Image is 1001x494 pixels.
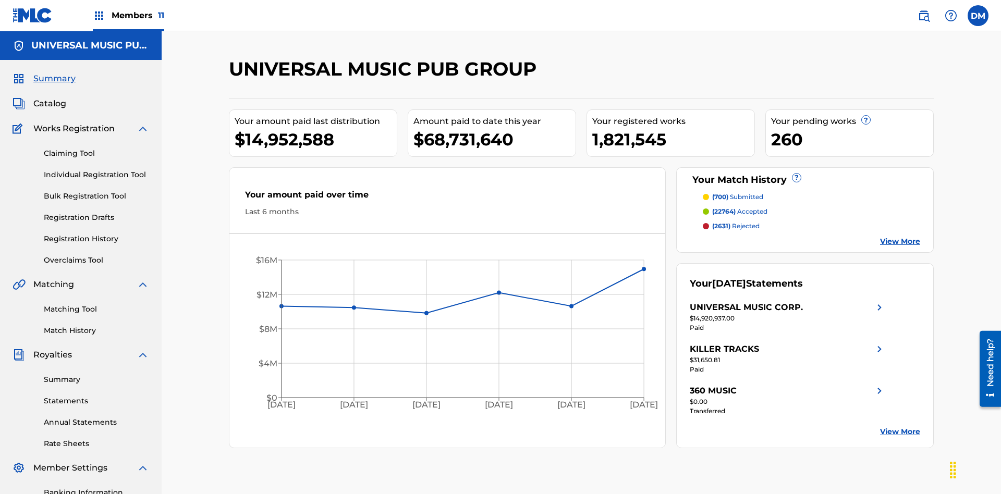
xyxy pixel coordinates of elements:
[630,400,658,410] tspan: [DATE]
[690,277,803,291] div: Your Statements
[972,327,1001,412] iframe: Resource Center
[112,9,164,21] span: Members
[137,278,149,291] img: expand
[690,355,886,365] div: $31,650.81
[949,444,1001,494] iframe: Chat Widget
[690,343,886,374] a: KILLER TRACKSright chevron icon$31,650.81Paid
[703,207,921,216] a: (22764) accepted
[880,426,920,437] a: View More
[690,323,886,332] div: Paid
[880,236,920,247] a: View More
[44,169,149,180] a: Individual Registration Tool
[712,221,760,231] p: rejected
[592,128,754,151] div: 1,821,545
[13,278,26,291] img: Matching
[13,122,26,135] img: Works Registration
[257,290,277,300] tspan: $12M
[44,304,149,315] a: Matching Tool
[44,148,149,159] a: Claiming Tool
[44,191,149,202] a: Bulk Registration Tool
[592,115,754,128] div: Your registered works
[690,385,737,397] div: 360 MUSIC
[873,385,886,397] img: right chevron icon
[413,115,576,128] div: Amount paid to date this year
[31,40,149,52] h5: UNIVERSAL MUSIC PUB GROUP
[33,72,76,85] span: Summary
[703,192,921,202] a: (700) submitted
[703,221,921,231] a: (2631) rejected
[913,5,934,26] a: Public Search
[690,314,886,323] div: $14,920,937.00
[340,400,368,410] tspan: [DATE]
[44,255,149,266] a: Overclaims Tool
[259,359,277,368] tspan: $4M
[13,349,25,361] img: Royalties
[413,128,576,151] div: $68,731,640
[158,10,164,20] span: 11
[771,128,933,151] div: 260
[93,9,105,22] img: Top Rightsholders
[33,122,115,135] span: Works Registration
[873,343,886,355] img: right chevron icon
[13,8,53,23] img: MLC Logo
[256,255,277,265] tspan: $16M
[873,301,886,314] img: right chevron icon
[690,301,886,332] a: UNIVERSAL MUSIC CORP.right chevron icon$14,920,937.00Paid
[44,212,149,223] a: Registration Drafts
[245,189,650,206] div: Your amount paid over time
[712,222,730,230] span: (2631)
[259,324,277,334] tspan: $8M
[412,400,441,410] tspan: [DATE]
[712,278,746,289] span: [DATE]
[918,9,930,22] img: search
[968,5,988,26] div: User Menu
[33,97,66,110] span: Catalog
[690,173,921,187] div: Your Match History
[712,207,736,215] span: (22764)
[485,400,513,410] tspan: [DATE]
[137,462,149,474] img: expand
[33,349,72,361] span: Royalties
[771,115,933,128] div: Your pending works
[235,128,397,151] div: $14,952,588
[235,115,397,128] div: Your amount paid last distribution
[13,40,25,52] img: Accounts
[690,397,886,406] div: $0.00
[44,325,149,336] a: Match History
[44,417,149,428] a: Annual Statements
[13,462,25,474] img: Member Settings
[792,174,801,182] span: ?
[712,207,767,216] p: accepted
[13,72,76,85] a: SummarySummary
[690,365,886,374] div: Paid
[229,57,542,81] h2: UNIVERSAL MUSIC PUB GROUP
[137,122,149,135] img: expand
[44,233,149,244] a: Registration History
[557,400,585,410] tspan: [DATE]
[690,385,886,416] a: 360 MUSICright chevron icon$0.00Transferred
[690,343,759,355] div: KILLER TRACKS
[712,192,763,202] p: submitted
[945,454,961,486] div: Drag
[13,97,66,110] a: CatalogCatalog
[33,462,107,474] span: Member Settings
[44,438,149,449] a: Rate Sheets
[712,193,728,201] span: (700)
[941,5,961,26] div: Help
[266,393,277,403] tspan: $0
[862,116,870,124] span: ?
[245,206,650,217] div: Last 6 months
[13,72,25,85] img: Summary
[13,97,25,110] img: Catalog
[44,374,149,385] a: Summary
[690,406,886,416] div: Transferred
[44,396,149,406] a: Statements
[137,349,149,361] img: expand
[267,400,296,410] tspan: [DATE]
[33,278,74,291] span: Matching
[945,9,957,22] img: help
[690,301,803,314] div: UNIVERSAL MUSIC CORP.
